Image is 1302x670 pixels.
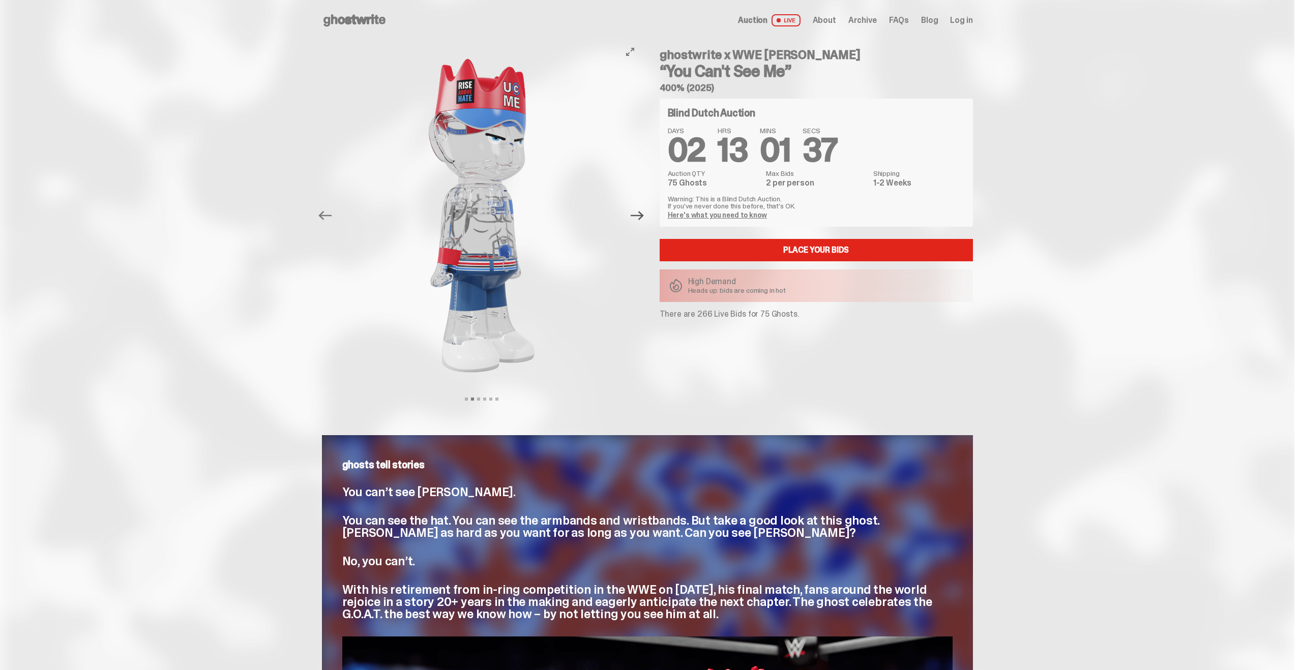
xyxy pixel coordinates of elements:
[718,129,748,171] span: 13
[483,398,486,401] button: View slide 4
[660,49,973,61] h4: ghostwrite x WWE [PERSON_NAME]
[342,41,622,390] img: John_Cena_Hero_3.png
[660,83,973,93] h5: 400% (2025)
[660,63,973,79] h3: “You Can't See Me”
[921,16,938,24] a: Blog
[803,129,838,171] span: 37
[848,16,877,24] a: Archive
[342,512,880,540] span: You can see the hat. You can see the armbands and wristbands. But take a good look at this ghost....
[471,398,474,401] button: View slide 2
[660,239,973,261] a: Place your Bids
[873,179,965,187] dd: 1-2 Weeks
[660,310,973,318] p: There are 266 Live Bids for 75 Ghosts.
[766,170,867,177] dt: Max Bids
[465,398,468,401] button: View slide 1
[668,129,706,171] span: 02
[342,460,953,470] p: ghosts tell stories
[627,204,649,227] button: Next
[489,398,492,401] button: View slide 5
[803,127,838,134] span: SECS
[950,16,972,24] a: Log in
[668,170,760,177] dt: Auction QTY
[813,16,836,24] a: About
[889,16,909,24] a: FAQs
[342,553,416,569] span: No, you can’t.
[477,398,480,401] button: View slide 3
[873,170,965,177] dt: Shipping
[718,127,748,134] span: HRS
[738,14,800,26] a: Auction LIVE
[760,127,790,134] span: MINS
[688,287,786,294] p: Heads up: bids are coming in hot
[342,484,516,500] span: You can’t see [PERSON_NAME].
[495,398,498,401] button: View slide 6
[688,278,786,286] p: High Demand
[772,14,801,26] span: LIVE
[766,179,867,187] dd: 2 per person
[668,108,755,118] h4: Blind Dutch Auction
[760,129,790,171] span: 01
[314,204,337,227] button: Previous
[668,127,706,134] span: DAYS
[668,210,767,220] a: Here's what you need to know
[668,179,760,187] dd: 75 Ghosts
[624,46,636,58] button: View full-screen
[668,195,965,209] p: Warning: This is a Blind Dutch Auction. If you’ve never done this before, that’s OK.
[342,582,932,622] span: With his retirement from in-ring competition in the WWE on [DATE], his final match, fans around t...
[738,16,767,24] span: Auction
